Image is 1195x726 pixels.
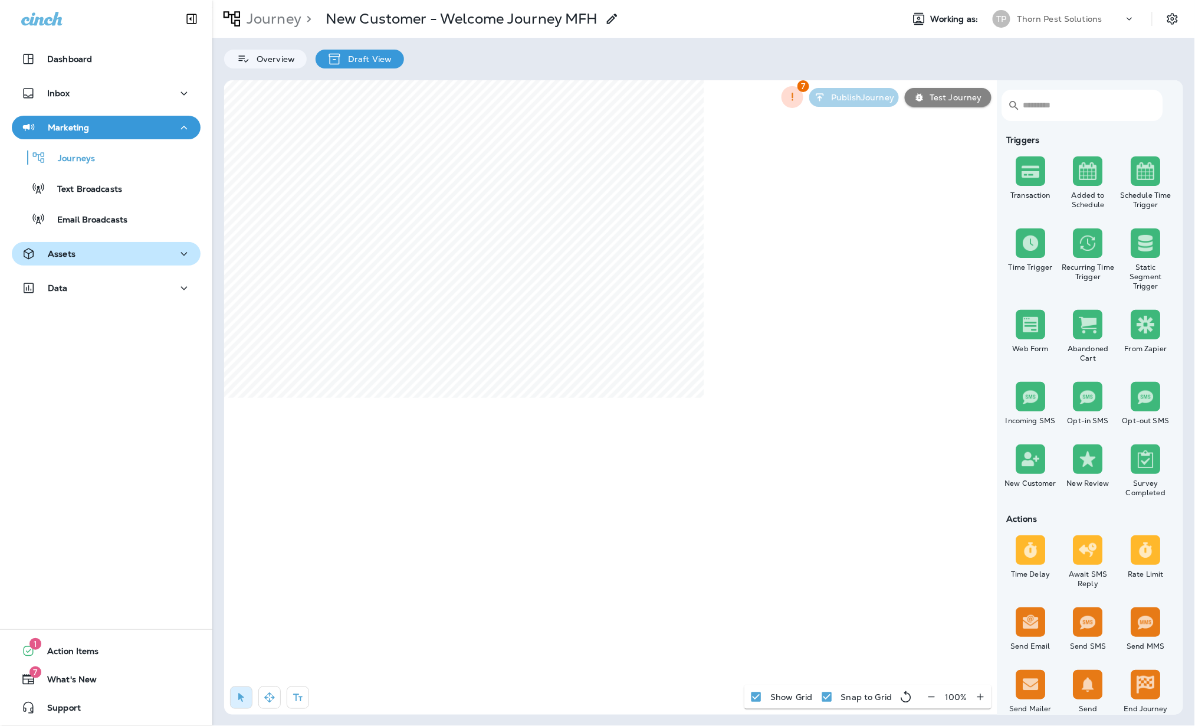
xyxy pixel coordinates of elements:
div: Static Segment Trigger [1120,263,1173,291]
div: Added to Schedule [1062,191,1115,210]
p: 100 % [945,692,967,702]
p: Email Broadcasts [45,215,127,226]
button: Inbox [12,81,201,105]
p: Overview [251,54,295,64]
button: Settings [1162,8,1183,30]
p: Text Broadcasts [45,184,122,195]
button: Assets [12,242,201,266]
div: Abandoned Cart [1062,344,1115,363]
p: Marketing [48,123,89,132]
p: New Customer - Welcome Journey MFH [326,10,598,28]
button: Dashboard [12,47,201,71]
p: Snap to Grid [841,692,892,702]
p: Draft View [342,54,392,64]
div: Incoming SMS [1004,416,1058,426]
div: From Zapier [1120,344,1173,354]
p: Show Grid [770,692,812,702]
div: Actions [1002,514,1175,524]
span: 1 [29,638,41,650]
p: Journeys [46,153,95,165]
div: Send SMS [1062,642,1115,651]
p: Data [48,283,68,293]
div: New Review [1062,479,1115,488]
div: Send Mailer [1004,704,1058,714]
button: Marketing [12,116,201,139]
button: Data [12,276,201,300]
div: End Journey [1120,704,1173,714]
div: Send Notification [1062,704,1115,723]
div: Transaction [1004,191,1058,200]
div: Send Email [1004,642,1058,651]
div: Recurring Time Trigger [1062,263,1115,282]
button: Text Broadcasts [12,176,201,201]
p: Dashboard [47,54,92,64]
div: Triggers [1002,135,1175,145]
p: Test Journey [925,93,982,102]
span: Support [35,703,81,717]
button: Email Broadcasts [12,207,201,231]
div: New Customer [1004,479,1058,488]
div: Rate Limit [1120,570,1173,579]
span: 7 [797,80,809,92]
div: Send MMS [1120,642,1173,651]
button: 1Action Items [12,639,201,663]
p: Inbox [47,89,70,98]
button: Support [12,696,201,720]
span: 7 [29,666,41,678]
span: What's New [35,675,97,689]
div: Survey Completed [1120,479,1173,498]
div: Opt-out SMS [1120,416,1173,426]
span: Action Items [35,646,99,660]
div: Time Trigger [1004,263,1058,272]
p: Assets [48,249,75,259]
button: 7What's New [12,668,201,691]
p: > [301,10,311,28]
div: Schedule Time Trigger [1120,191,1173,210]
span: Working as: [931,14,981,24]
p: Journey [242,10,301,28]
div: Await SMS Reply [1062,570,1115,588]
div: Time Delay [1004,570,1058,579]
div: Web Form [1004,344,1058,354]
button: Test Journey [905,88,992,107]
button: Journeys [12,145,201,170]
div: TP [993,10,1010,28]
div: Opt-in SMS [1062,416,1115,426]
p: Thorn Pest Solutions [1017,14,1102,24]
button: Collapse Sidebar [175,7,208,31]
